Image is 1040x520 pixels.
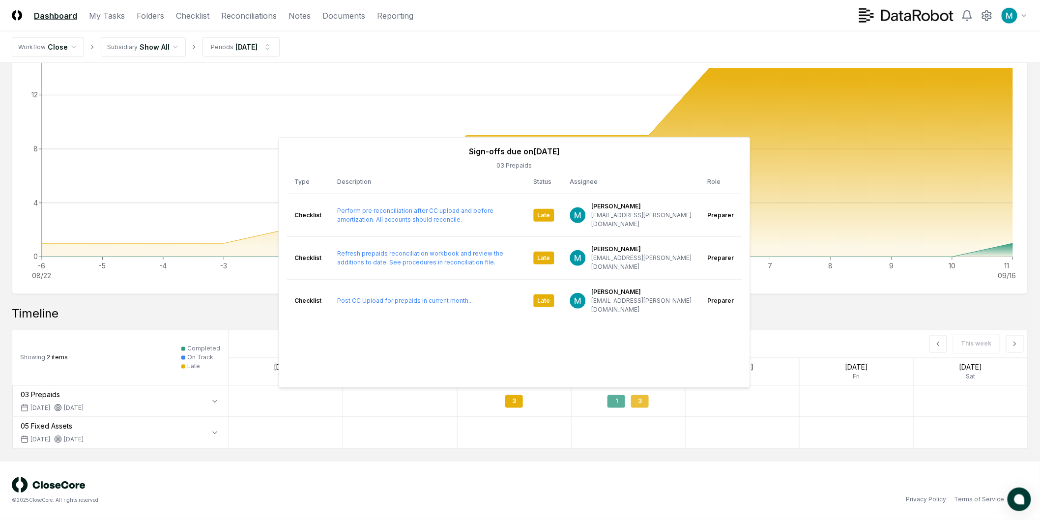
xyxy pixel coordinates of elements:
[160,262,167,270] tspan: -4
[137,10,164,22] a: Folders
[289,10,311,22] a: Notes
[21,390,84,400] div: 03 Prepaids
[31,91,38,99] tspan: 12
[949,262,956,270] tspan: 10
[54,435,84,444] div: [DATE]
[187,345,220,353] div: Completed
[890,262,894,270] tspan: 9
[211,43,233,52] div: Periods
[235,42,258,52] div: [DATE]
[38,262,46,270] tspan: -6
[99,262,106,270] tspan: -5
[906,495,947,504] a: Privacy Policy
[800,362,913,373] div: [DATE]
[221,262,228,270] tspan: -3
[12,10,22,21] img: Logo
[202,37,280,57] button: Periods[DATE]
[12,37,280,57] nav: breadcrumb
[20,353,68,362] div: 2 items
[954,495,1005,504] a: Terms of Service
[33,253,38,261] tspan: 0
[1002,8,1017,24] img: ACg8ocIk6UVBSJ1Mh_wKybhGNOx8YD4zQOa2rDZHjRd5UfivBFfoWA=s96-c
[34,10,77,22] a: Dashboard
[30,435,50,444] span: [DATE]
[176,10,209,22] a: Checklist
[377,10,413,22] a: Reporting
[505,395,523,408] div: 3
[914,362,1028,373] div: [DATE]
[768,262,773,270] tspan: 7
[829,262,833,270] tspan: 8
[607,395,625,408] div: 1
[187,362,200,371] div: Late
[89,10,125,22] a: My Tasks
[1005,262,1010,270] tspan: 11
[12,497,520,504] div: © 2025 CloseCore. All rights reserved.
[30,404,50,413] span: [DATE]
[221,10,277,22] a: Reconciliations
[21,421,84,432] div: 05 Fixed Assets
[914,373,1028,381] div: Sat
[229,362,342,373] div: [DATE]
[18,43,46,52] div: Workflow
[54,404,84,413] div: [DATE]
[12,306,1028,322] div: Timeline
[229,373,342,381] div: Sun
[20,354,45,361] span: Showing
[800,373,913,381] div: Fri
[107,43,138,52] div: Subsidiary
[187,353,213,362] div: On Track
[33,199,38,207] tspan: 4
[631,395,649,408] div: 3
[33,144,38,153] tspan: 8
[12,477,86,493] img: logo
[1008,488,1031,511] button: atlas-launcher
[859,8,953,23] img: DataRobot logo
[322,10,365,22] a: Documents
